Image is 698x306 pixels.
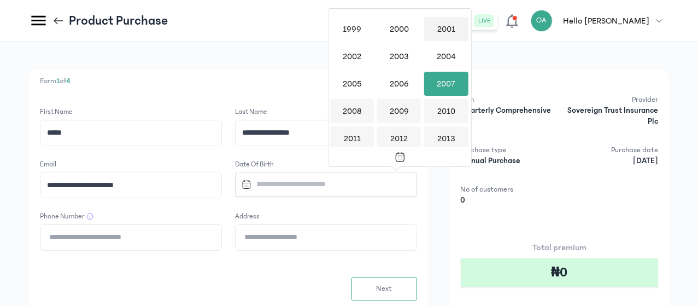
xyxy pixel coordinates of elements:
div: 2008 [330,99,374,123]
div: 1999 [330,17,374,41]
p: Purchase type [461,145,556,155]
div: 2003 [377,44,421,68]
p: 0 [461,195,556,206]
div: 2007 [424,72,468,96]
p: Total premium [461,241,658,254]
div: 2005 [330,72,374,96]
div: ₦0 [461,258,658,287]
p: Hello [PERSON_NAME] [564,14,649,27]
span: 4 [66,77,71,85]
div: OA [531,10,553,32]
div: 2013 [424,126,468,151]
label: Date of Birth [235,159,417,170]
div: 2012 [377,126,421,151]
span: 1 [56,77,60,85]
div: 2009 [377,99,421,123]
p: Product Purchase [69,12,168,30]
div: 2001 [424,17,468,41]
div: 2010 [424,99,468,123]
div: 2000 [377,17,421,41]
p: Purchase date [562,145,658,155]
p: Plan [461,94,556,105]
div: 2004 [424,44,468,68]
div: 2006 [377,72,421,96]
p: Manual Purchase [461,155,556,166]
div: 2002 [330,44,374,68]
p: Form of [40,76,417,87]
button: Toggle overlay [329,147,471,166]
span: Next [376,283,392,295]
label: Phone Number [40,211,84,222]
button: live [474,14,495,27]
div: 2011 [330,126,374,151]
p: Quarterly Comprehensive [461,105,556,116]
button: OAHello [PERSON_NAME] [531,10,669,32]
p: No of customers [461,184,556,195]
label: Last Name [235,107,267,118]
p: Provider [562,94,658,105]
button: Next [351,277,417,301]
input: Datepicker input [237,172,405,196]
p: [DATE] [562,155,658,166]
label: First Name [40,107,73,118]
p: Sovereign Trust Insurance Plc [562,105,658,127]
label: Email [40,159,56,170]
label: Address [235,211,260,222]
